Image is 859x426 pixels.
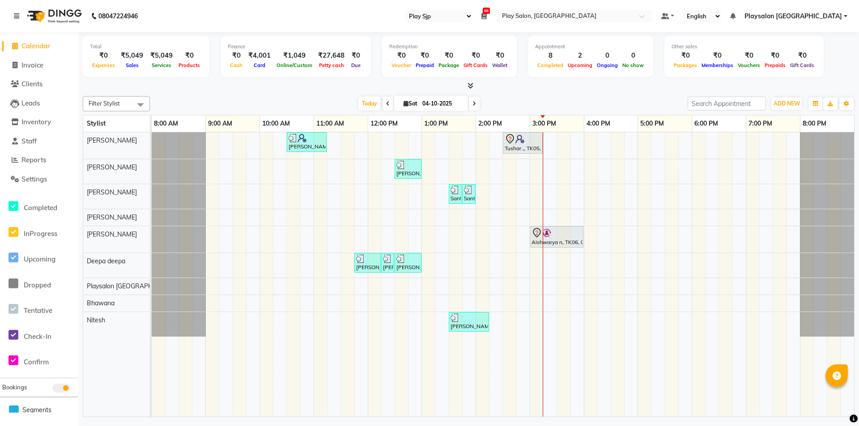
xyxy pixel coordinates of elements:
div: ₹27,648 [315,51,348,61]
div: [PERSON_NAME] ., TK02, 12:15 PM-12:30 PM, Cartridge Wax Full Arms [382,254,393,271]
span: Due [349,62,363,68]
div: ₹0 [90,51,117,61]
input: 2025-10-04 [420,97,464,110]
span: Gift Cards [788,62,816,68]
span: Services [149,62,174,68]
div: ₹5,049 [117,51,147,61]
a: 11:00 AM [314,117,346,130]
div: ₹0 [699,51,736,61]
span: Completed [535,62,566,68]
div: ₹0 [490,51,510,61]
span: [PERSON_NAME] [87,213,137,221]
b: 08047224946 [98,4,138,29]
span: Leads [21,99,40,107]
span: Sales [123,62,141,68]
a: 1:00 PM [422,117,450,130]
span: Ongoing [595,62,620,68]
span: Sat [401,100,420,107]
span: Segments [22,405,51,415]
span: Deepa deepa [87,257,125,265]
span: Online/Custom [274,62,315,68]
span: 98 [483,8,490,14]
span: Inventory [21,118,51,126]
span: Voucher [389,62,413,68]
span: Tentative [24,306,52,315]
div: 0 [595,51,620,61]
span: Wallet [490,62,510,68]
div: ₹5,049 [147,51,176,61]
div: ₹0 [436,51,461,61]
div: ₹0 [413,51,436,61]
div: ₹0 [176,51,202,61]
div: [PERSON_NAME] ., TK02, 12:30 PM-01:00 PM, Deluxe Pedicure [395,254,421,271]
span: Expenses [90,62,117,68]
div: ₹0 [762,51,788,61]
span: Package [436,62,461,68]
a: 10:00 AM [260,117,292,130]
div: ₹0 [672,51,699,61]
div: Santrupta ., TK04, 01:45 PM-02:00 PM, Threading-Eye Brow Shaping [463,186,475,202]
span: Vouchers [736,62,762,68]
div: [PERSON_NAME] ., TK02, 11:45 AM-12:15 PM, Cartridge Wax Half Legs [355,254,380,271]
a: 8:00 AM [152,117,180,130]
span: Packages [672,62,699,68]
a: 6:00 PM [692,117,720,130]
span: Today [358,97,381,110]
div: 8 [535,51,566,61]
div: [PERSON_NAME] ., TK02, 12:30 PM-01:00 PM, Deluxe Manicure [395,160,421,177]
span: Products [176,62,202,68]
span: Cash [228,62,245,68]
a: 2:00 PM [476,117,504,130]
img: logo [23,4,84,29]
span: Confirm [24,358,49,366]
div: Aishwarya n, TK06, 03:00 PM-04:00 PM, Hair Cut [DEMOGRAPHIC_DATA] (Senior Stylist) [531,228,583,246]
span: Upcoming [24,255,55,263]
span: [PERSON_NAME] [87,188,137,196]
span: Completed [24,203,57,212]
span: Settings [21,175,47,183]
div: ₹0 [228,51,245,61]
span: Staff [21,137,37,145]
span: Bookings [2,384,27,391]
div: ₹0 [788,51,816,61]
span: Playsalon [GEOGRAPHIC_DATA] [87,282,180,290]
span: ADD NEW [774,100,800,107]
a: 8:00 PM [800,117,829,130]
div: Tushar ,, TK05, 02:30 PM-03:15 PM, Hair Cut Men (Stylist) [504,134,542,152]
div: ₹0 [461,51,490,61]
span: Stylist [87,119,106,127]
div: Other sales [672,43,816,51]
span: [PERSON_NAME] [87,230,137,238]
span: Prepaid [413,62,436,68]
span: Dropped [24,281,51,289]
span: Petty cash [317,62,346,68]
span: Nitesh [87,316,105,324]
span: Calendar [21,42,50,50]
div: ₹0 [389,51,413,61]
span: Playsalon [GEOGRAPHIC_DATA] [744,12,842,21]
span: Card [251,62,268,68]
span: Invoice [21,61,43,69]
span: Check-In [24,332,51,341]
span: InProgress [24,229,57,238]
div: [PERSON_NAME], TK01, 10:30 AM-11:15 AM, Hair Cut Men (Stylist) [288,134,326,151]
div: [PERSON_NAME], TK03, 01:30 PM-02:15 PM, Hair Cut Men (Senior stylist) [450,313,488,330]
span: Reports [21,156,46,164]
a: 3:00 PM [530,117,558,130]
span: Clients [21,80,43,88]
div: ₹0 [348,51,364,61]
span: Prepaids [762,62,788,68]
a: 9:00 AM [206,117,234,130]
div: Appointment [535,43,646,51]
div: ₹0 [736,51,762,61]
span: [PERSON_NAME] [87,163,137,171]
div: Redemption [389,43,510,51]
div: 2 [566,51,595,61]
span: Filter Stylist [89,100,120,107]
div: 0 [620,51,646,61]
span: Gift Cards [461,62,490,68]
a: 5:00 PM [638,117,666,130]
span: No show [620,62,646,68]
span: Memberships [699,62,736,68]
a: 7:00 PM [746,117,774,130]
